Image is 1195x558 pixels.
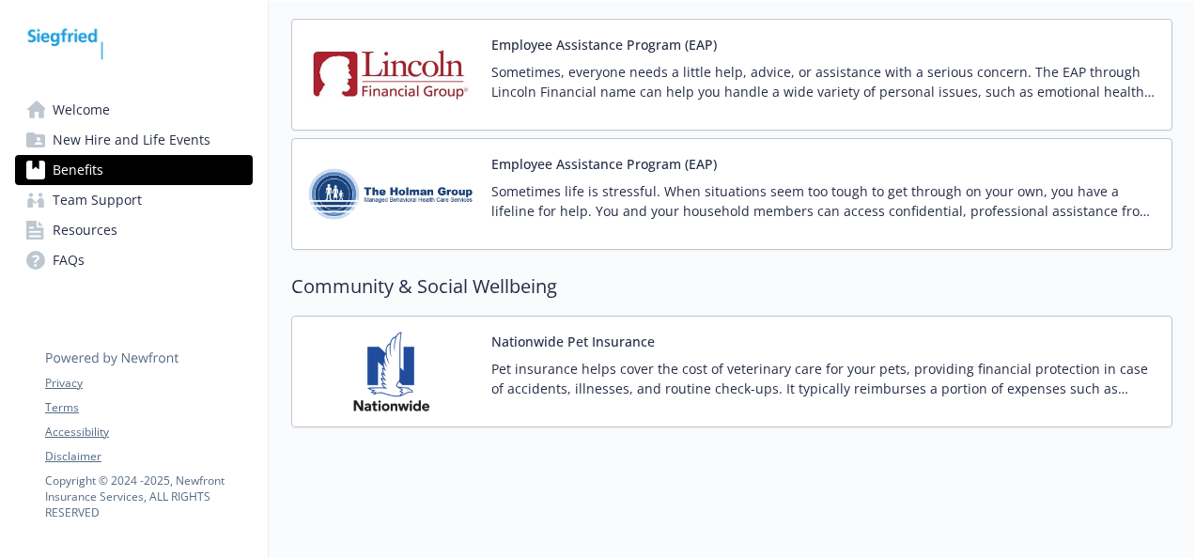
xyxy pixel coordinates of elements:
button: Employee Assistance Program (EAP) [491,35,717,54]
a: Team Support [15,185,253,215]
a: Privacy [45,375,252,392]
span: Resources [53,215,117,245]
a: New Hire and Life Events [15,125,253,155]
button: Nationwide Pet Insurance [491,332,655,351]
img: Holman Group carrier logo [307,154,476,234]
a: Accessibility [45,424,252,441]
p: Pet insurance helps cover the cost of veterinary care for your pets, providing financial protecti... [491,359,1156,398]
button: Employee Assistance Program (EAP) [491,154,717,174]
a: FAQs [15,245,253,275]
img: Lincoln Financial Group carrier logo [307,35,476,115]
span: Team Support [53,185,142,215]
p: Copyright © 2024 - 2025 , Newfront Insurance Services, ALL RIGHTS RESERVED [45,473,252,520]
a: Benefits [15,155,253,185]
span: New Hire and Life Events [53,125,210,155]
h2: Community & Social Wellbeing [291,272,1172,301]
a: Welcome [15,95,253,125]
a: Resources [15,215,253,245]
span: FAQs [53,245,85,275]
span: Benefits [53,155,103,185]
p: Sometimes life is stressful. When situations seem too tough to get through on your own, you have ... [491,181,1156,221]
p: Sometimes, everyone needs a little help, advice, or assistance with a serious concern. The EAP th... [491,62,1156,101]
img: Nationwide Pet Insurance carrier logo [307,332,476,411]
a: Disclaimer [45,448,252,465]
a: Terms [45,399,252,416]
span: Welcome [53,95,110,125]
